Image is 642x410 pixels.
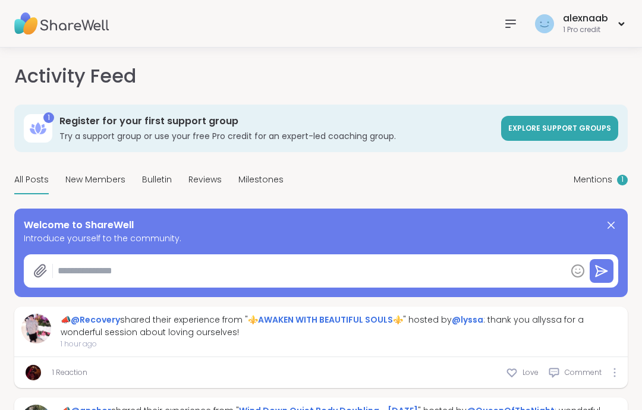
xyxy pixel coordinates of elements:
h1: Activity Feed [14,62,136,90]
span: Love [523,367,539,378]
span: Reviews [188,174,222,186]
img: lyssa [26,365,41,380]
h3: Register for your first support group [59,115,494,128]
div: 📣 shared their experience from " " hosted by : thank you allyssa for a wonderful session about lo... [61,314,621,339]
div: 1 [43,112,54,123]
div: 1 Pro credit [563,25,608,35]
span: 1 hour ago [61,339,621,349]
a: @Recovery [71,314,120,326]
span: Comment [565,367,602,378]
a: ⚜️AWAKEN WITH BEAUTIFUL SOULS⚜️ [248,314,403,326]
a: Explore support groups [501,116,618,141]
span: Introduce yourself to the community. [24,232,618,245]
a: 1 Reaction [52,367,87,378]
img: ShareWell Nav Logo [14,3,109,45]
a: @lyssa [452,314,483,326]
img: Recovery [21,314,51,343]
span: Mentions [574,174,612,186]
span: Milestones [238,174,284,186]
span: 1 [621,175,624,185]
span: New Members [65,174,125,186]
span: Welcome to ShareWell [24,218,134,232]
h3: Try a support group or use your free Pro credit for an expert-led coaching group. [59,130,494,142]
span: All Posts [14,174,49,186]
img: alexnaab [535,14,554,33]
span: Bulletin [142,174,172,186]
span: Explore support groups [508,123,611,133]
div: alexnaab [563,12,608,25]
